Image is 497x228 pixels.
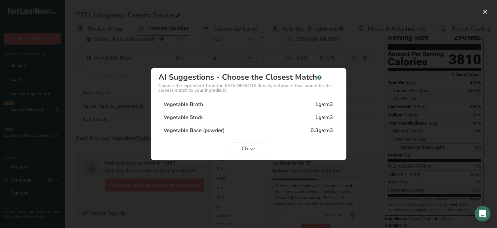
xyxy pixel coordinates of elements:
[164,114,203,121] div: Vegetable Stock
[159,73,339,81] div: AI Suggestions - Choose the Closest Match
[159,84,339,93] div: Choose the ingredient from the FAO/INFOODS density database that would be the closest match to yo...
[311,127,333,134] div: 0.3g/cm3
[164,101,203,108] div: Vegetable Broth
[315,101,333,108] div: 1g/cm3
[242,145,256,153] span: Close
[475,206,490,221] div: Open Intercom Messenger
[164,127,225,134] div: Vegetable Base (powder)
[315,114,333,121] div: 1g/cm3
[231,142,266,155] button: Close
